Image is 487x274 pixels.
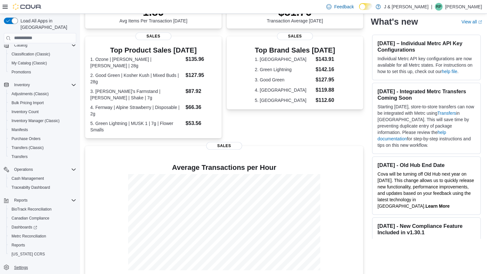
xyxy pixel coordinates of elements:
button: BioTrack Reconciliation [6,205,79,214]
span: Bulk Pricing Import [9,99,76,107]
a: Classification (Classic) [9,50,53,58]
button: Settings [1,262,79,272]
dd: $127.95 [316,76,335,84]
button: Adjustments (Classic) [6,89,79,98]
button: Transfers [6,152,79,161]
a: Transfers (Classic) [9,144,46,152]
span: Settings [12,263,76,271]
a: Manifests [9,126,30,134]
button: [US_STATE] CCRS [6,250,79,259]
p: J & [PERSON_NAME] [384,3,428,11]
p: Starting [DATE], store-to-store transfers can now be integrated with Metrc using in [GEOGRAPHIC_D... [377,104,475,148]
a: Bulk Pricing Import [9,99,46,107]
button: My Catalog (Classic) [6,59,79,68]
button: Catalog [1,41,79,50]
span: Canadian Compliance [12,216,49,221]
button: Inventory Manager (Classic) [6,116,79,125]
span: Catalog [12,41,76,49]
a: Metrc Reconciliation [9,232,49,240]
span: Reports [14,198,28,203]
span: Inventory Manager (Classic) [9,117,76,125]
span: Metrc Reconciliation [12,234,46,239]
div: Transaction Average [DATE] [267,5,323,23]
button: Manifests [6,125,79,134]
button: Reports [1,196,79,205]
img: Cova [13,4,42,10]
button: Inventory [1,80,79,89]
a: help documentation [377,130,446,141]
dt: 4. Fernway | Alpine Strawberry | Disposable | 2g [90,104,183,117]
div: Raj Patel [435,3,442,11]
span: Transfers (Classic) [12,145,44,150]
h3: [DATE] - New Compliance Feature Included in v1.30.1 [377,223,475,236]
a: Inventory Count [9,108,41,116]
dd: $143.91 [316,55,335,63]
span: Canadian Compliance [9,214,76,222]
button: Bulk Pricing Import [6,98,79,107]
a: View allExternal link [461,19,482,24]
span: Catalog [14,43,27,48]
span: Inventory Count [9,108,76,116]
button: Catalog [12,41,30,49]
a: BioTrack Reconciliation [9,205,54,213]
span: Settings [14,265,28,270]
a: Purchase Orders [9,135,43,143]
span: Purchase Orders [12,136,41,141]
span: Inventory Count [12,109,39,114]
span: Bulk Pricing Import [12,100,44,105]
span: Operations [12,166,76,173]
span: Cova will be turning off Old Hub next year on [DATE]. This change allows us to quickly release ne... [377,171,474,209]
a: Traceabilty Dashboard [9,184,53,191]
span: Metrc Reconciliation [9,232,76,240]
span: My Catalog (Classic) [9,59,76,67]
span: BioTrack Reconciliation [12,207,52,212]
p: Individual Metrc API key configurations are now available for all Metrc states. For instructions ... [377,55,475,75]
h3: Top Product Sales [DATE] [90,46,216,54]
span: Promotions [9,68,76,76]
a: Transfers [437,111,456,116]
dt: 4. [GEOGRAPHIC_DATA] [255,87,313,93]
span: Transfers [12,154,28,159]
span: Classification (Classic) [9,50,76,58]
span: Traceabilty Dashboard [9,184,76,191]
span: Dashboards [9,223,76,231]
h3: [DATE] – Individual Metrc API Key Configurations [377,40,475,53]
button: Metrc Reconciliation [6,232,79,241]
span: My Catalog (Classic) [12,61,47,66]
button: Inventory Count [6,107,79,116]
dd: $142.16 [316,66,335,73]
span: Adjustments (Classic) [9,90,76,98]
a: My Catalog (Classic) [9,59,50,67]
p: [PERSON_NAME] [445,3,482,11]
h3: [DATE] - Old Hub End Date [377,162,475,168]
dd: $119.88 [316,86,335,94]
span: Load All Apps in [GEOGRAPHIC_DATA] [18,18,76,30]
dd: $53.56 [185,120,216,127]
button: Traceabilty Dashboard [6,183,79,192]
span: Transfers (Classic) [9,144,76,152]
div: Avg Items Per Transaction [DATE] [119,5,187,23]
h3: [DATE] - Integrated Metrc Transfers Coming Soon [377,88,475,101]
button: Reports [6,241,79,250]
a: Cash Management [9,175,46,182]
a: Transfers [9,153,30,161]
span: Inventory [12,81,76,89]
span: Transfers [9,153,76,161]
svg: External link [478,20,482,24]
strong: Learn More [425,203,449,209]
span: Inventory Manager (Classic) [12,118,60,123]
span: Sales [206,142,242,150]
a: Reports [9,241,28,249]
span: Sales [135,32,171,40]
a: Canadian Compliance [9,214,52,222]
span: Manifests [12,127,28,132]
a: Dashboards [6,223,79,232]
button: Classification (Classic) [6,50,79,59]
span: Classification (Classic) [12,52,50,57]
dd: $112.60 [316,96,335,104]
dt: 3. [PERSON_NAME]'s Farmstand | [PERSON_NAME] | Shake | 7g [90,88,183,101]
button: Transfers (Classic) [6,143,79,152]
dt: 3. Good Green [255,77,313,83]
span: Reports [12,196,76,204]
